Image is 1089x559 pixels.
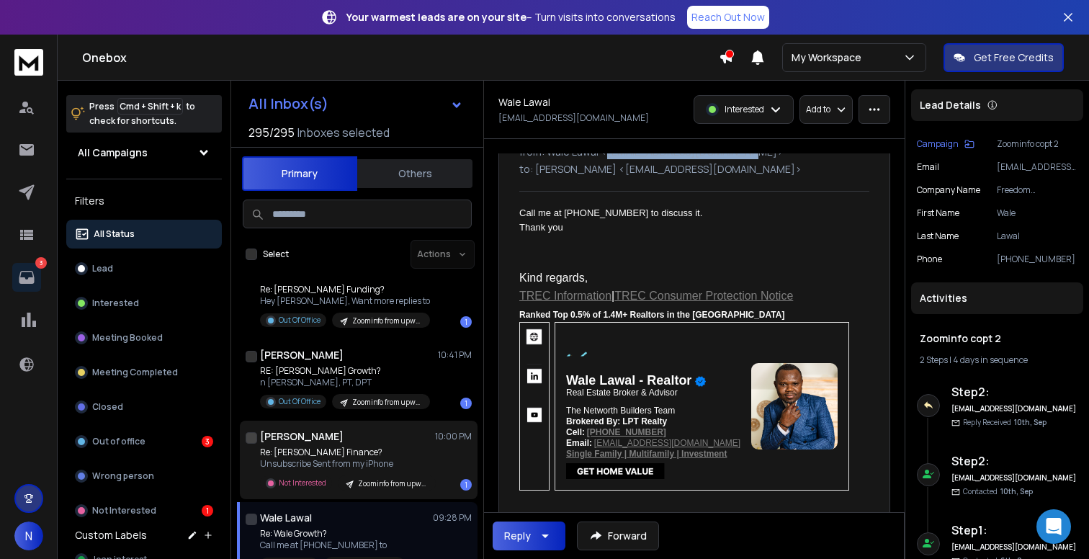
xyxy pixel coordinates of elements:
a: TREC Information [519,290,611,302]
button: Campaign [917,138,974,150]
p: Meeting Completed [92,367,178,378]
p: [EMAIL_ADDRESS][DOMAIN_NAME] [498,112,649,124]
p: – Turn visits into conversations [346,10,676,24]
img: 1713146635-5809.jpg [751,363,838,450]
p: Unsubscribe Sent from my iPhone [260,458,433,470]
p: All Status [94,228,135,240]
a: Single Family | Multifamily | Investment [566,449,727,459]
span: 10th, Sep [1014,417,1047,427]
p: Re: [PERSON_NAME] Funding? [260,284,430,295]
a: TREC Consumer Protection Notice [614,290,793,302]
button: Get Free Credits [944,43,1064,72]
div: Thank you [519,220,858,235]
p: 10:41 PM [438,349,472,361]
p: Phone [917,254,942,265]
p: Out Of Office [279,396,321,407]
p: 3 [35,257,47,269]
h6: Step 1 : [951,522,1077,539]
button: Closed [66,393,222,421]
button: N [14,522,43,550]
font: Kind regards, [519,272,588,284]
p: Zoominfo copt 2 [997,138,1077,150]
img: verify.gif [695,376,706,387]
p: Contacted [963,486,1033,497]
span: Real Estate Broker & Advisor [566,388,678,398]
font: Ranked Top 0.5% of 1.4M+ Realtors in the [GEOGRAPHIC_DATA] [519,310,784,320]
h3: Filters [66,191,222,211]
p: Lead [92,263,113,274]
p: Campaign [917,138,959,150]
p: First Name [917,207,959,219]
p: [EMAIL_ADDRESS][DOMAIN_NAME] [997,161,1077,173]
p: Hey [PERSON_NAME], Want more replies to [260,295,430,307]
p: Reply Received [963,417,1047,428]
h1: Wale Lawal [260,511,312,525]
span: | [611,290,614,302]
button: Others [357,158,472,189]
h1: Wale Lawal [498,95,550,109]
p: RE: [PERSON_NAME] Growth? [260,365,430,377]
p: Closed [92,401,123,413]
p: Out Of Office [279,315,321,326]
div: Reply [504,529,531,543]
a: [PHONE_NUMBER] [587,427,666,437]
p: Not Interested [279,478,326,488]
h3: Inboxes selected [297,124,390,141]
button: Interested [66,289,222,318]
p: Email [917,161,939,173]
span: Cell: [566,427,585,437]
p: Get Free Credits [974,50,1054,65]
button: Reply [493,522,565,550]
p: Interested [725,104,764,115]
span: The Networth Builders Team [566,406,675,416]
p: Interested [92,298,139,309]
button: Meeting Booked [66,323,222,352]
a: [EMAIL_ADDRESS][DOMAIN_NAME] [594,438,740,448]
img: logo [14,49,43,76]
h1: All Inbox(s) [248,97,328,111]
p: Lawal [997,231,1077,242]
div: 1 [202,505,213,516]
p: Wrong person [92,470,154,482]
h6: [EMAIL_ADDRESS][DOMAIN_NAME] [951,403,1077,414]
button: Primary [242,156,357,191]
p: Add to [806,104,830,115]
h1: All Campaigns [78,146,148,160]
button: All Inbox(s) [237,89,475,118]
h1: [PERSON_NAME] [260,429,344,444]
div: 1 [460,479,472,491]
span: 2 Steps [920,354,948,366]
p: My Workspace [792,50,867,65]
div: 1 [460,316,472,328]
a: Reach Out Now [687,6,769,29]
span: 10th, Sep [1000,486,1033,496]
h1: [PERSON_NAME] [260,348,344,362]
h6: Step 2 : [951,383,1077,401]
p: Not Interested [92,505,156,516]
h6: [EMAIL_ADDRESS][DOMAIN_NAME] [951,542,1077,553]
button: Meeting Completed [66,358,222,387]
h1: Onebox [82,49,719,66]
p: Zoominfo from upwork guy maybe its a scam who knows [352,397,421,408]
p: n [PERSON_NAME], PT, DPT [260,377,430,388]
img: 5809.gif [566,334,620,365]
div: Call me at [PHONE_NUMBER] to discuss it. [519,206,858,220]
p: Out of office [92,436,145,447]
p: 09:28 PM [433,512,472,524]
button: Wrong person [66,462,222,491]
span: 4 days in sequence [953,354,1028,366]
h1: Zoominfo copt 2 [920,331,1075,346]
button: Out of office3 [66,427,222,456]
label: Select [263,249,289,260]
span: Wale Lawal - Realtor [566,373,691,388]
p: [PHONE_NUMBER] [997,254,1077,265]
img: custombtn.png [566,463,665,479]
p: Call me at [PHONE_NUMBER] to [260,540,405,551]
div: | [920,354,1075,366]
p: Reach Out Now [691,10,765,24]
span: 295 / 295 [248,124,295,141]
button: All Campaigns [66,138,222,167]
